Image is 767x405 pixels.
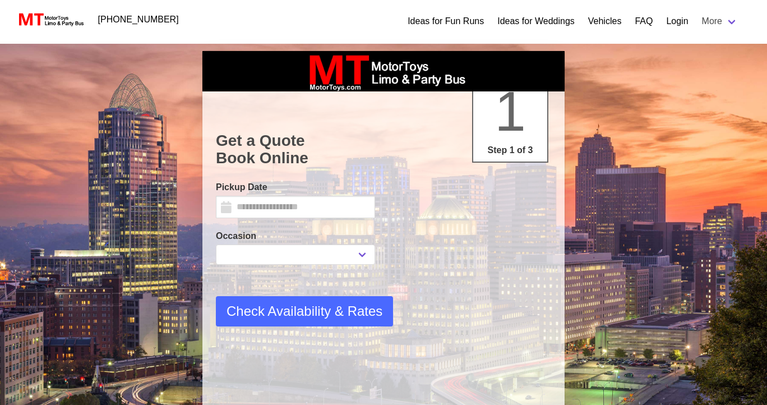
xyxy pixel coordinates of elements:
[299,51,468,91] img: box_logo_brand.jpeg
[588,15,622,28] a: Vehicles
[666,15,688,28] a: Login
[497,15,575,28] a: Ideas for Weddings
[695,10,745,33] a: More
[16,12,85,27] img: MotorToys Logo
[216,229,375,243] label: Occasion
[635,15,653,28] a: FAQ
[91,8,186,31] a: [PHONE_NUMBER]
[216,181,375,194] label: Pickup Date
[227,301,382,321] span: Check Availability & Rates
[216,296,393,326] button: Check Availability & Rates
[408,15,484,28] a: Ideas for Fun Runs
[216,132,551,167] h1: Get a Quote Book Online
[495,80,526,142] span: 1
[478,144,543,157] p: Step 1 of 3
